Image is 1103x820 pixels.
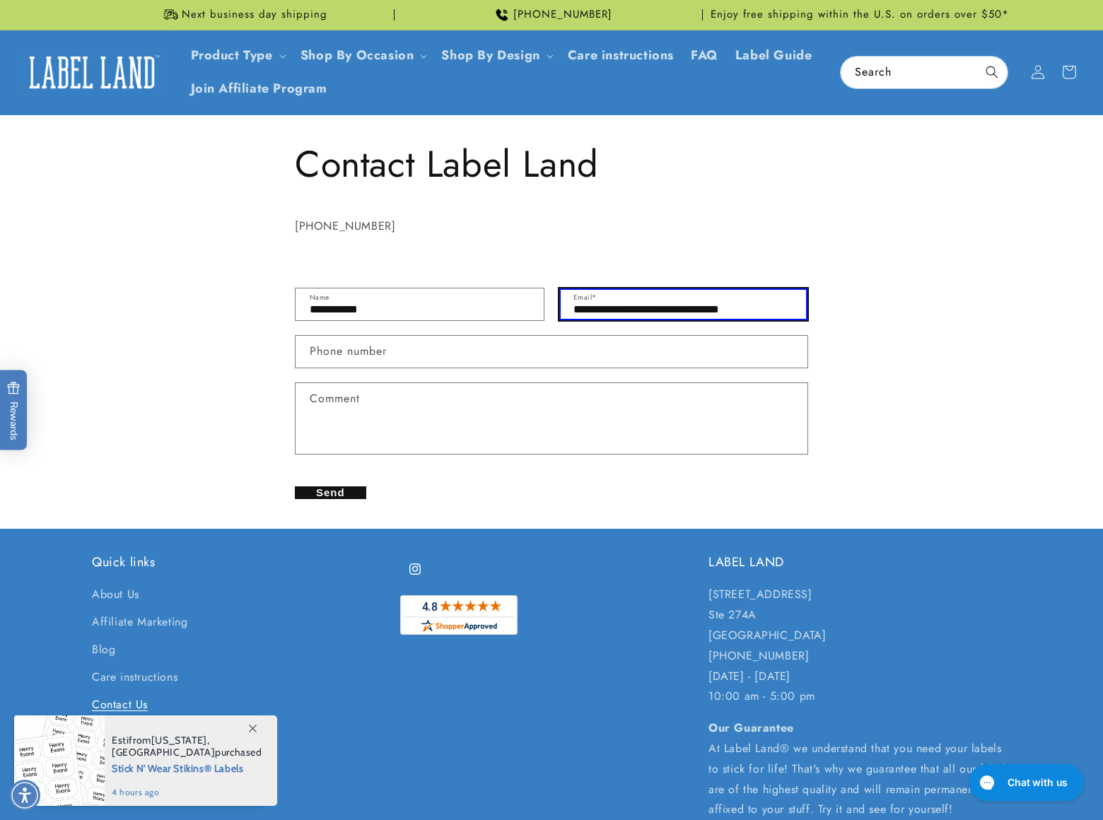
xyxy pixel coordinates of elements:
span: from , purchased [112,734,262,758]
a: Contact Us [92,691,148,719]
a: Shop By Design [441,46,539,64]
button: Send [295,486,366,499]
span: [US_STATE] [151,734,207,746]
iframe: Gorgias live chat messenger [962,759,1089,806]
span: Shop By Occasion [300,47,414,64]
summary: Shop By Occasion [292,39,433,72]
span: Join Affiliate Program [191,81,327,97]
h2: LABEL LAND [708,554,1011,570]
div: Accessibility Menu [9,780,40,811]
a: Join Affiliate Program [182,72,336,105]
span: [PHONE_NUMBER] [513,8,612,22]
span: FAQ [691,47,718,64]
iframe: Sign Up via Text for Offers [11,707,179,749]
span: 4 hours ago [112,786,262,799]
summary: Product Type [182,39,292,72]
a: FAQ [682,39,727,72]
button: Search [976,57,1008,88]
a: Care instructions [92,664,177,691]
span: [GEOGRAPHIC_DATA] [112,746,215,758]
span: Care instructions [568,47,674,64]
strong: Our Guarantee [708,720,794,736]
a: Blog [92,636,115,664]
a: Label Guide [727,39,821,72]
p: [STREET_ADDRESS] Ste 274A [GEOGRAPHIC_DATA] [PHONE_NUMBER] [DATE] - [DATE] 10:00 am - 5:00 pm [708,585,1011,707]
h1: Contact Label Land [295,141,808,189]
a: Open this option [16,45,168,100]
summary: Shop By Design [433,39,559,72]
span: Rewards [7,382,21,440]
span: Stick N' Wear Stikins® Labels [112,758,262,776]
a: About Us [92,585,139,609]
span: Next business day shipping [182,8,327,22]
div: [PHONE_NUMBER] [295,216,808,237]
span: Enjoy free shipping within the U.S. on orders over $50* [711,8,1009,22]
p: At Label Land® we understand that you need your labels to stick for life! That's why we guarantee... [708,718,1011,820]
a: Affiliate Marketing [92,609,187,636]
a: Product Type [191,46,273,64]
h2: Quick links [92,554,395,570]
a: shopperapproved.com [400,595,518,642]
a: Care instructions [559,39,682,72]
span: Label Guide [735,47,812,64]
